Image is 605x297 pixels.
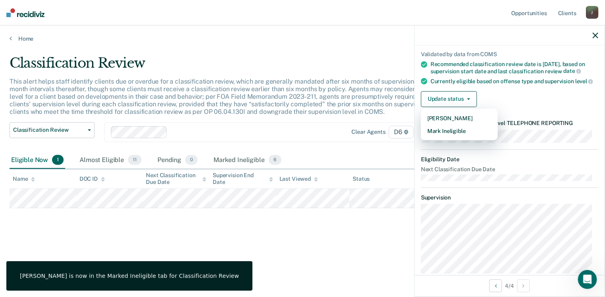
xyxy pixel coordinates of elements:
[52,155,64,165] span: 1
[13,127,85,133] span: Classification Review
[10,152,65,169] div: Eligible Now
[563,68,581,74] span: date
[146,172,206,186] div: Next Classification Due Date
[578,270,597,289] iframe: Intercom live chat
[185,155,198,165] span: 0
[430,78,598,85] div: Currently eligible based on offense type and supervision
[421,125,498,137] button: Mark Ineligible
[421,91,477,107] button: Update status
[13,176,35,182] div: Name
[78,152,143,169] div: Almost Eligible
[421,51,598,58] div: Validated by data from COMS
[128,155,142,165] span: 11
[212,152,283,169] div: Marked Ineligible
[489,279,502,292] button: Previous Opportunity
[421,166,598,173] dt: Next Classification Due Date
[269,155,281,165] span: 6
[421,112,498,125] button: [PERSON_NAME]
[421,120,598,127] dt: Recommended Supervision Level TELEPHONE REPORTING
[352,129,386,135] div: Clear agents
[389,126,414,139] span: D6
[517,279,530,292] button: Next Opportunity
[505,120,507,126] span: •
[575,78,593,84] span: level
[213,172,273,186] div: Supervision End Date
[20,272,239,279] div: [PERSON_NAME] is now in the Marked Ineligible tab for Classification Review
[80,176,105,182] div: DOC ID
[279,176,318,182] div: Last Viewed
[353,176,370,182] div: Status
[10,35,595,42] a: Home
[6,8,45,17] img: Recidiviz
[10,55,463,78] div: Classification Review
[10,78,461,116] p: This alert helps staff identify clients due or overdue for a classification review, which are gen...
[421,156,598,163] dt: Eligibility Date
[430,61,598,74] div: Recommended classification review date is [DATE], based on supervision start date and last classi...
[156,152,199,169] div: Pending
[415,275,605,296] div: 4 / 4
[586,6,599,19] div: J
[421,194,598,201] dt: Supervision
